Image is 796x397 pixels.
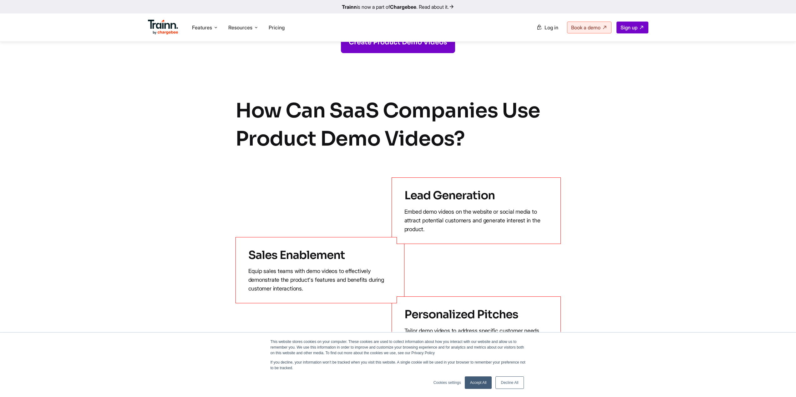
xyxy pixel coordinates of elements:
[567,22,611,33] a: Book a demo
[341,31,455,53] a: Create Product Demo Videos
[248,267,392,293] p: Equip sales teams with demo videos to effectively demonstrate the product's features and benefits...
[571,24,601,31] span: Book a demo
[269,24,285,31] a: Pricing
[271,360,526,371] p: If you decline, your information won’t be tracked when you visit this website. A single cookie wi...
[228,24,252,31] span: Resources
[533,22,562,33] a: Log in
[465,376,492,389] a: Accept All
[148,20,179,35] img: Trainn Logo
[495,376,524,389] a: Decline All
[390,4,416,10] b: Chargebee
[545,24,558,31] span: Log in
[616,22,648,33] a: Sign up
[433,380,461,385] a: Cookies settings
[404,188,548,203] h6: Lead Generation
[192,24,212,31] span: Features
[404,207,548,234] p: Embed demo videos on the website or social media to attract potential customers and generate inte...
[236,97,561,153] h2: How Can SaaS Companies Use Product Demo Videos?
[248,247,392,263] h6: Sales Enablement
[404,307,548,322] h6: Personalized Pitches
[342,4,357,10] b: Trainn
[404,326,548,353] p: Tailor demo videos to address specific customer needs and pain points, creating personalized and ...
[621,24,637,31] span: Sign up
[271,339,526,356] p: This website stores cookies on your computer. These cookies are used to collect information about...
